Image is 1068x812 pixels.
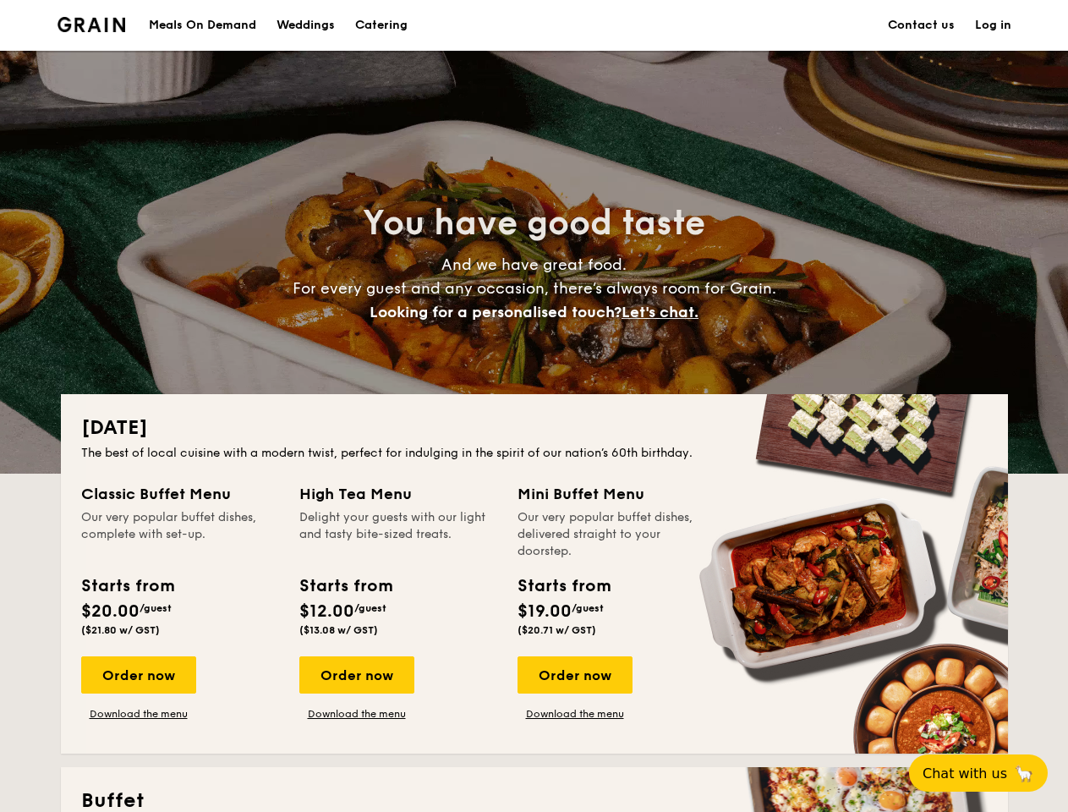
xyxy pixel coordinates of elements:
h2: [DATE] [81,414,988,442]
div: Our very popular buffet dishes, delivered straight to your doorstep. [518,509,715,560]
div: Order now [518,656,633,694]
div: Classic Buffet Menu [81,482,279,506]
span: /guest [572,602,604,614]
span: $12.00 [299,601,354,622]
div: Mini Buffet Menu [518,482,715,506]
span: Looking for a personalised touch? [370,303,622,321]
span: $20.00 [81,601,140,622]
a: Download the menu [518,707,633,721]
div: Starts from [81,573,173,599]
a: Download the menu [299,707,414,721]
span: 🦙 [1014,764,1034,783]
span: ($21.80 w/ GST) [81,624,160,636]
div: Starts from [518,573,610,599]
img: Grain [58,17,126,32]
button: Chat with us🦙 [909,754,1048,792]
span: Let's chat. [622,303,698,321]
div: Order now [81,656,196,694]
span: ($13.08 w/ GST) [299,624,378,636]
span: /guest [140,602,172,614]
span: $19.00 [518,601,572,622]
div: High Tea Menu [299,482,497,506]
a: Logotype [58,17,126,32]
div: Our very popular buffet dishes, complete with set-up. [81,509,279,560]
span: /guest [354,602,386,614]
div: Delight your guests with our light and tasty bite-sized treats. [299,509,497,560]
span: Chat with us [923,765,1007,782]
span: ($20.71 w/ GST) [518,624,596,636]
span: You have good taste [363,203,705,244]
div: The best of local cuisine with a modern twist, perfect for indulging in the spirit of our nation’... [81,445,988,462]
div: Order now [299,656,414,694]
div: Starts from [299,573,392,599]
span: And we have great food. For every guest and any occasion, there’s always room for Grain. [293,255,776,321]
a: Download the menu [81,707,196,721]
